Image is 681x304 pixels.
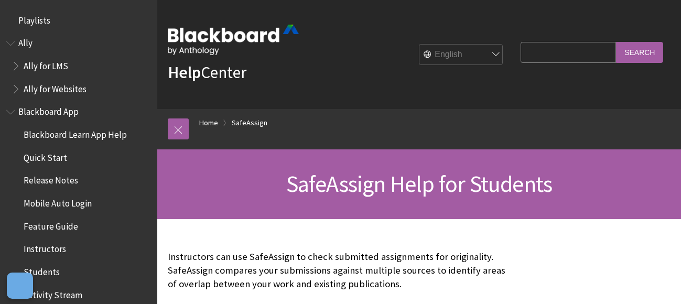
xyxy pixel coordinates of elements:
[168,250,515,291] p: Instructors can use SafeAssign to check submitted assignments for originality. SafeAssign compare...
[24,218,78,232] span: Feature Guide
[232,116,267,129] a: SafeAssign
[6,35,151,98] nav: Book outline for Anthology Ally Help
[18,103,79,117] span: Blackboard App
[24,126,127,140] span: Blackboard Learn App Help
[18,35,33,49] span: Ally
[24,149,67,163] span: Quick Start
[199,116,218,129] a: Home
[24,286,82,300] span: Activity Stream
[286,169,553,198] span: SafeAssign Help for Students
[419,45,503,66] select: Site Language Selector
[6,12,151,29] nav: Book outline for Playlists
[24,194,92,209] span: Mobile Auto Login
[24,57,68,71] span: Ally for LMS
[24,80,87,94] span: Ally for Websites
[168,62,201,83] strong: Help
[18,12,50,26] span: Playlists
[24,241,66,255] span: Instructors
[7,273,33,299] button: Open Preferences
[616,42,663,62] input: Search
[24,263,60,277] span: Students
[168,25,299,55] img: Blackboard by Anthology
[24,172,78,186] span: Release Notes
[168,62,246,83] a: HelpCenter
